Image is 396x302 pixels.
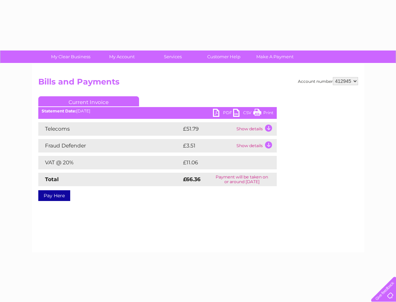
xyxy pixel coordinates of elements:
a: My Account [94,51,149,63]
a: Services [145,51,201,63]
a: PDF [213,109,233,119]
a: Print [253,109,273,119]
td: Show details [235,139,277,153]
div: [DATE] [38,109,277,113]
td: VAT @ 20% [38,156,181,169]
a: Make A Payment [247,51,303,63]
td: £3.51 [181,139,235,153]
td: Telecoms [38,122,181,136]
td: Show details [235,122,277,136]
td: Payment will be taken on or around [DATE] [207,173,277,186]
strong: £66.36 [183,176,201,182]
td: £51.79 [181,122,235,136]
a: Customer Help [196,51,252,63]
a: Pay Here [38,190,70,201]
b: Statement Date: [42,108,76,113]
a: CSV [233,109,253,119]
h2: Bills and Payments [38,77,358,90]
strong: Total [45,176,59,182]
a: Current Invoice [38,96,139,106]
a: My Clear Business [43,51,98,63]
td: Fraud Defender [38,139,181,153]
div: Account number [298,77,358,85]
td: £11.06 [181,156,262,169]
